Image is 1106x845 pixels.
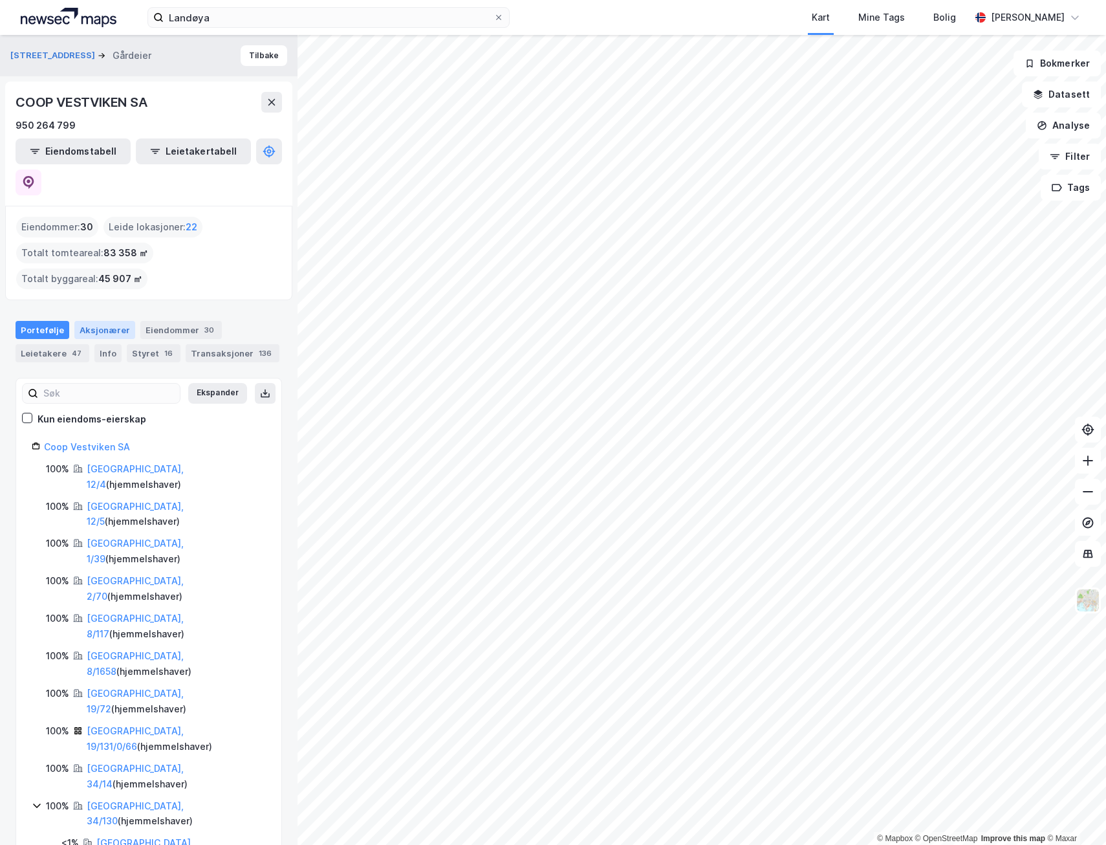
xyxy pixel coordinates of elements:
div: 100% [46,461,69,477]
button: Analyse [1026,113,1101,138]
a: [GEOGRAPHIC_DATA], 12/4 [87,463,184,490]
button: Tags [1041,175,1101,201]
div: ( hjemmelshaver ) [87,611,266,642]
span: 30 [80,219,93,235]
img: Z [1076,588,1100,613]
a: Coop Vestviken SA [44,441,130,452]
input: Søk [38,384,180,403]
button: Bokmerker [1014,50,1101,76]
div: Info [94,344,122,362]
div: ( hjemmelshaver ) [87,536,266,567]
a: [GEOGRAPHIC_DATA], 19/72 [87,688,184,714]
div: ( hjemmelshaver ) [87,499,266,530]
div: Kart [812,10,830,25]
div: 100% [46,611,69,626]
div: Kun eiendoms-eierskap [38,412,146,427]
a: Mapbox [877,834,913,843]
div: ( hjemmelshaver ) [87,648,266,679]
div: Totalt tomteareal : [16,243,153,263]
div: 100% [46,723,69,739]
span: 45 907 ㎡ [98,271,142,287]
img: logo.a4113a55bc3d86da70a041830d287a7e.svg [21,8,116,27]
div: 950 264 799 [16,118,76,133]
div: Transaksjoner [186,344,279,362]
div: Eiendommer [140,321,222,339]
a: [GEOGRAPHIC_DATA], 19/131/0/66 [87,725,184,752]
div: Aksjonærer [74,321,135,339]
button: Ekspander [188,383,247,404]
div: 16 [162,347,175,360]
div: COOP VESTVIKEN SA [16,92,150,113]
div: Portefølje [16,321,69,339]
div: Totalt byggareal : [16,269,147,289]
button: Tilbake [241,45,287,66]
div: 100% [46,798,69,814]
span: 83 358 ㎡ [103,245,148,261]
div: ( hjemmelshaver ) [87,761,266,792]
div: 100% [46,499,69,514]
div: ( hjemmelshaver ) [87,723,266,754]
div: Bolig [933,10,956,25]
a: OpenStreetMap [915,834,978,843]
div: Eiendommer : [16,217,98,237]
input: Søk på adresse, matrikkel, gårdeiere, leietakere eller personer [164,8,493,27]
span: 22 [186,219,197,235]
div: 30 [202,324,217,336]
div: 100% [46,573,69,589]
div: 100% [46,686,69,701]
a: [GEOGRAPHIC_DATA], 8/117 [87,613,184,639]
div: Styret [127,344,180,362]
div: Leide lokasjoner : [103,217,202,237]
div: ( hjemmelshaver ) [87,686,266,717]
div: ( hjemmelshaver ) [87,798,266,829]
a: [GEOGRAPHIC_DATA], 2/70 [87,575,184,602]
div: [PERSON_NAME] [991,10,1065,25]
div: Gårdeier [113,48,151,63]
a: [GEOGRAPHIC_DATA], 34/130 [87,800,184,827]
button: Leietakertabell [136,138,251,164]
button: Eiendomstabell [16,138,131,164]
div: Mine Tags [858,10,905,25]
div: 100% [46,536,69,551]
a: Improve this map [981,834,1045,843]
div: 136 [256,347,274,360]
div: ( hjemmelshaver ) [87,461,266,492]
div: 47 [69,347,84,360]
div: ( hjemmelshaver ) [87,573,266,604]
button: Datasett [1022,82,1101,107]
a: [GEOGRAPHIC_DATA], 1/39 [87,538,184,564]
a: [GEOGRAPHIC_DATA], 34/14 [87,763,184,789]
div: Leietakere [16,344,89,362]
a: [GEOGRAPHIC_DATA], 12/5 [87,501,184,527]
iframe: Chat Widget [1041,783,1106,845]
div: 100% [46,761,69,776]
div: 100% [46,648,69,664]
button: [STREET_ADDRESS] [10,49,98,62]
button: Filter [1039,144,1101,170]
a: [GEOGRAPHIC_DATA], 8/1658 [87,650,184,677]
